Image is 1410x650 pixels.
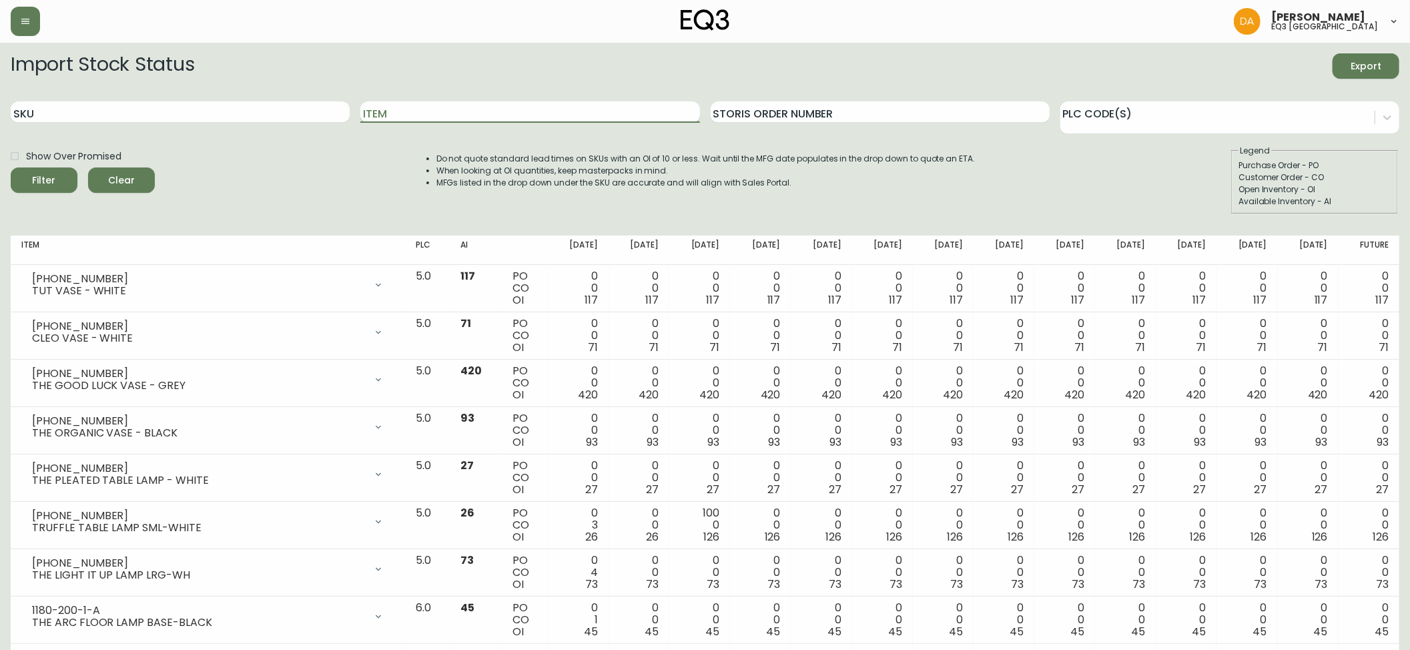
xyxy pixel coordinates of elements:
th: [DATE] [791,236,852,265]
span: 27 [1376,482,1389,497]
div: CLEO VASE - WHITE [32,332,365,344]
div: THE GOOD LUCK VASE - GREY [32,380,365,392]
div: 0 0 [619,270,659,306]
span: 27 [950,482,963,497]
span: 27 [1315,482,1328,497]
div: 0 0 [1166,555,1206,591]
div: 0 0 [1227,460,1267,496]
div: [PHONE_NUMBER] [32,273,365,285]
div: 0 0 [1289,412,1328,448]
span: 93 [647,434,659,450]
div: 1180-200-1-ATHE ARC FLOOR LAMP BASE-BLACK [21,602,394,631]
span: 27 [829,482,841,497]
div: 0 0 [1289,555,1328,591]
span: OI [512,482,524,497]
div: Filter [33,172,56,189]
span: OI [512,434,524,450]
div: 0 0 [741,270,780,306]
div: PO CO [512,602,537,638]
div: 0 0 [1289,507,1328,543]
div: 0 0 [1045,412,1084,448]
div: THE ARC FLOOR LAMP BASE-BLACK [32,617,365,629]
div: [PHONE_NUMBER]THE PLEATED TABLE LAMP - WHITE [21,460,394,489]
span: 126 [1312,529,1328,545]
div: 0 0 [863,365,902,401]
span: 71 [1014,340,1024,355]
span: 71 [953,340,963,355]
div: [PHONE_NUMBER] [32,510,365,522]
td: 5.0 [405,360,450,407]
span: 93 [460,410,474,426]
span: 117 [1132,292,1145,308]
span: 126 [1068,529,1084,545]
div: 0 0 [802,555,841,591]
div: 100 0 [680,507,719,543]
div: PO CO [512,555,537,591]
div: [PHONE_NUMBER]THE ORGANIC VASE - BLACK [21,412,394,442]
span: 126 [1008,529,1024,545]
span: 420 [578,387,598,402]
span: 73 [460,553,474,568]
span: [PERSON_NAME] [1271,12,1365,23]
div: [PHONE_NUMBER] [32,320,365,332]
span: 117 [950,292,963,308]
span: 71 [1379,340,1389,355]
th: [DATE] [548,236,609,265]
div: 0 0 [741,460,780,496]
span: 420 [882,387,902,402]
span: 420 [1369,387,1389,402]
div: PO CO [512,507,537,543]
div: 0 0 [1045,318,1084,354]
th: [DATE] [1156,236,1216,265]
div: 0 0 [741,412,780,448]
span: 73 [1011,577,1024,592]
th: [DATE] [609,236,669,265]
div: PO CO [512,460,537,496]
div: 0 0 [1349,318,1389,354]
span: Clear [99,172,144,189]
th: [DATE] [913,236,974,265]
th: Future [1339,236,1399,265]
div: THE LIGHT IT UP LAMP LRG-WH [32,569,365,581]
span: 71 [1257,340,1267,355]
div: PO CO [512,318,537,354]
div: 0 0 [863,318,902,354]
div: 0 0 [680,602,719,638]
span: 117 [1010,292,1024,308]
th: [DATE] [669,236,730,265]
div: 0 0 [1106,365,1145,401]
h5: eq3 [GEOGRAPHIC_DATA] [1271,23,1378,31]
span: 73 [1072,577,1084,592]
span: 27 [646,482,659,497]
span: 117 [460,268,475,284]
div: 0 0 [1227,555,1267,591]
span: 71 [1074,340,1084,355]
div: 0 0 [619,602,659,638]
div: [PHONE_NUMBER] [32,368,365,380]
div: 0 0 [680,555,719,591]
div: [PHONE_NUMBER]THE LIGHT IT UP LAMP LRG-WH [21,555,394,584]
span: 117 [1071,292,1084,308]
div: 0 0 [1045,460,1084,496]
span: 26 [585,529,598,545]
div: Available Inventory - AI [1239,196,1391,208]
span: 73 [1315,577,1328,592]
div: 0 0 [1166,270,1206,306]
div: Purchase Order - PO [1239,159,1391,172]
div: 0 0 [1349,412,1389,448]
div: 0 0 [1289,270,1328,306]
th: [DATE] [1034,236,1095,265]
div: 0 0 [802,507,841,543]
span: 73 [1132,577,1145,592]
span: 126 [1129,529,1145,545]
div: 0 0 [1227,602,1267,638]
div: 0 0 [1349,270,1389,306]
div: 0 0 [1349,555,1389,591]
span: 26 [646,529,659,545]
div: 0 0 [984,460,1024,496]
div: PO CO [512,412,537,448]
div: [PHONE_NUMBER]CLEO VASE - WHITE [21,318,394,347]
div: 0 0 [1166,507,1206,543]
span: 420 [460,363,482,378]
img: logo [681,9,730,31]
